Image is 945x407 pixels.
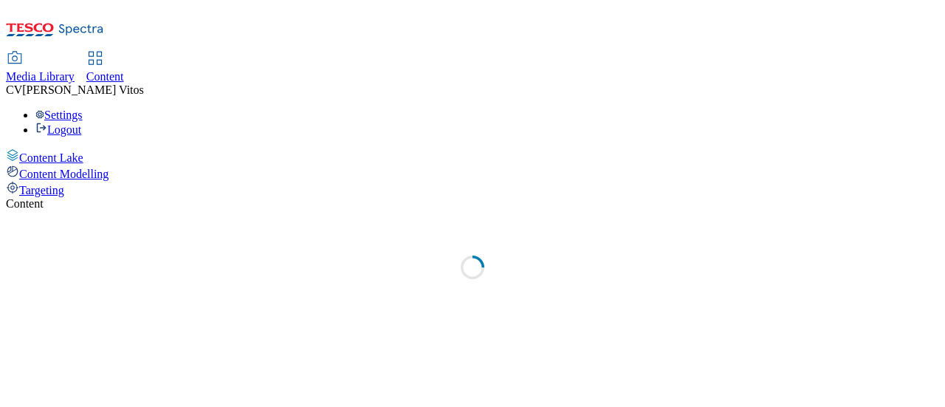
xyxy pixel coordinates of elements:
span: Content [86,70,124,83]
a: Logout [35,123,81,136]
a: Settings [35,109,83,121]
span: Media Library [6,70,75,83]
span: Targeting [19,184,64,196]
span: CV [6,83,22,96]
span: Content Lake [19,151,83,164]
div: Content [6,197,939,211]
a: Content [86,52,124,83]
a: Targeting [6,181,939,197]
a: Content Lake [6,148,939,165]
span: Content Modelling [19,168,109,180]
a: Content Modelling [6,165,939,181]
span: [PERSON_NAME] Vitos [22,83,144,96]
a: Media Library [6,52,75,83]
